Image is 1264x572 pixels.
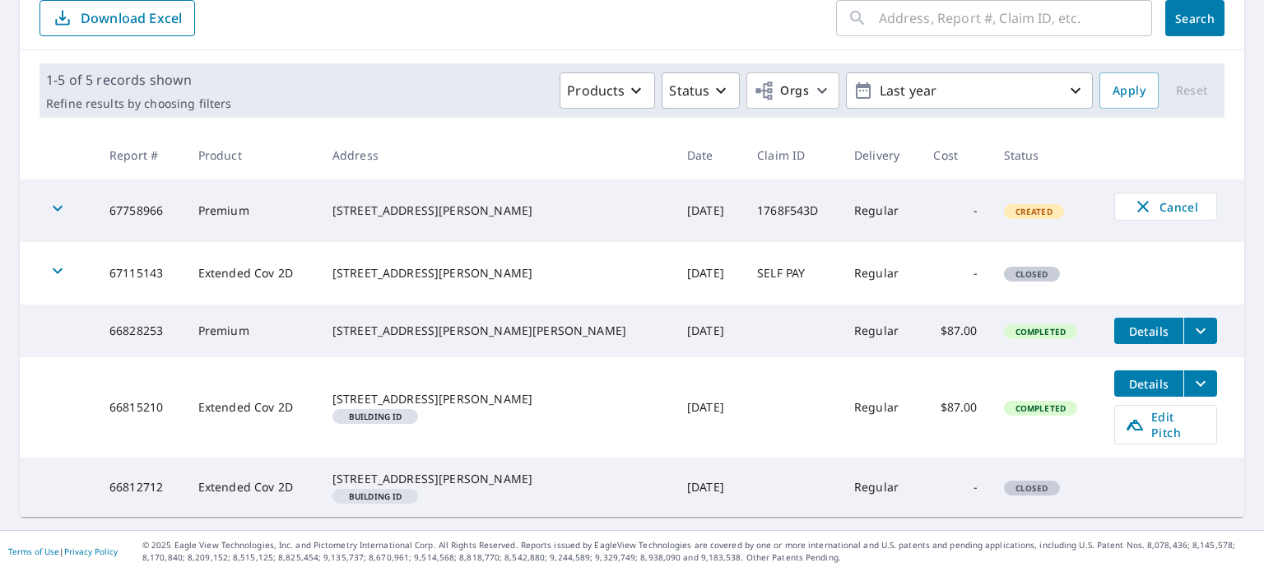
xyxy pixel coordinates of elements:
[332,265,661,281] div: [STREET_ADDRESS][PERSON_NAME]
[746,72,839,109] button: Orgs
[744,131,841,179] th: Claim ID
[991,131,1101,179] th: Status
[674,357,744,458] td: [DATE]
[1178,11,1211,26] span: Search
[1132,197,1200,216] span: Cancel
[81,9,182,27] p: Download Excel
[1006,402,1076,414] span: Completed
[567,81,625,100] p: Products
[332,202,661,219] div: [STREET_ADDRESS][PERSON_NAME]
[674,242,744,305] td: [DATE]
[332,471,661,487] div: [STREET_ADDRESS][PERSON_NAME]
[1114,405,1217,444] a: Edit Pitch
[332,323,661,339] div: [STREET_ADDRESS][PERSON_NAME][PERSON_NAME]
[841,458,921,517] td: Regular
[920,242,990,305] td: -
[185,458,319,517] td: Extended Cov 2D
[185,305,319,357] td: Premium
[841,305,921,357] td: Regular
[841,242,921,305] td: Regular
[1006,206,1062,217] span: Created
[1124,376,1173,392] span: Details
[46,70,231,90] p: 1-5 of 5 records shown
[185,131,319,179] th: Product
[1099,72,1159,109] button: Apply
[1113,81,1145,101] span: Apply
[662,72,740,109] button: Status
[1183,370,1217,397] button: filesDropdownBtn-66815210
[841,131,921,179] th: Delivery
[1114,193,1217,221] button: Cancel
[349,412,402,421] em: Building ID
[920,305,990,357] td: $87.00
[920,131,990,179] th: Cost
[674,131,744,179] th: Date
[841,357,921,458] td: Regular
[185,357,319,458] td: Extended Cov 2D
[96,458,185,517] td: 66812712
[96,305,185,357] td: 66828253
[64,546,118,557] a: Privacy Policy
[1125,409,1206,440] span: Edit Pitch
[1006,482,1058,494] span: Closed
[8,546,59,557] a: Terms of Use
[319,131,674,179] th: Address
[1006,268,1058,280] span: Closed
[674,458,744,517] td: [DATE]
[1124,323,1173,339] span: Details
[96,357,185,458] td: 66815210
[560,72,655,109] button: Products
[185,242,319,305] td: Extended Cov 2D
[920,458,990,517] td: -
[185,179,319,242] td: Premium
[142,539,1256,564] p: © 2025 Eagle View Technologies, Inc. and Pictometry International Corp. All Rights Reserved. Repo...
[96,131,185,179] th: Report #
[744,242,841,305] td: SELF PAY
[674,179,744,242] td: [DATE]
[1183,318,1217,344] button: filesDropdownBtn-66828253
[8,546,118,556] p: |
[841,179,921,242] td: Regular
[669,81,709,100] p: Status
[96,179,185,242] td: 67758966
[846,72,1093,109] button: Last year
[96,242,185,305] td: 67115143
[46,96,231,111] p: Refine results by choosing filters
[754,81,809,101] span: Orgs
[332,391,661,407] div: [STREET_ADDRESS][PERSON_NAME]
[920,179,990,242] td: -
[873,77,1066,105] p: Last year
[1006,326,1076,337] span: Completed
[744,179,841,242] td: 1768F543D
[349,492,402,500] em: Building ID
[1114,318,1183,344] button: detailsBtn-66828253
[674,305,744,357] td: [DATE]
[1114,370,1183,397] button: detailsBtn-66815210
[920,357,990,458] td: $87.00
